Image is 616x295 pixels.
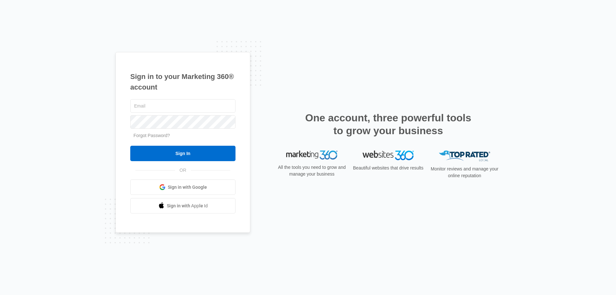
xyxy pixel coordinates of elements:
[130,198,235,213] a: Sign in with Apple Id
[429,166,501,179] p: Monitor reviews and manage your online reputation
[303,111,473,137] h2: One account, three powerful tools to grow your business
[363,151,414,160] img: Websites 360
[175,167,191,174] span: OR
[133,133,170,138] a: Forgot Password?
[286,151,338,160] img: Marketing 360
[130,179,235,195] a: Sign in with Google
[130,71,235,92] h1: Sign in to your Marketing 360® account
[168,184,207,191] span: Sign in with Google
[167,203,208,209] span: Sign in with Apple Id
[352,165,424,171] p: Beautiful websites that drive results
[130,99,235,113] input: Email
[276,164,348,178] p: All the tools you need to grow and manage your business
[439,151,490,161] img: Top Rated Local
[130,146,235,161] input: Sign In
